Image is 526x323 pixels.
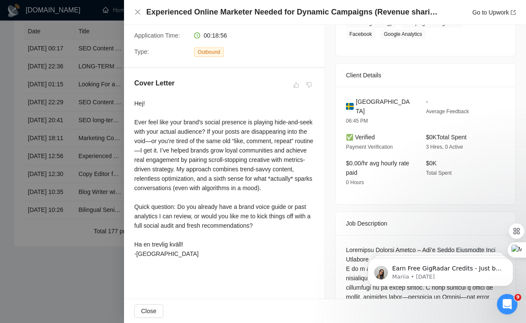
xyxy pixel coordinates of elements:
span: clock-circle [194,32,200,38]
div: Hej! Ever feel like your brand’s social presence is playing hide-and-seek with your actual audien... [134,99,314,258]
iframe: Intercom live chat [497,294,517,314]
span: ✅ Verified [346,134,375,141]
span: Close [141,306,157,316]
span: $0.00/hr avg hourly rate paid [346,160,409,176]
iframe: Intercom notifications message [355,240,526,300]
a: Go to Upworkexport [472,9,516,16]
span: Average Feedback [426,109,469,115]
span: [GEOGRAPHIC_DATA] [356,97,412,116]
span: 00:18:56 [204,32,227,39]
div: Client Details [346,64,505,87]
button: Close [134,304,163,318]
span: Payment Verification [346,144,393,150]
div: Job Description [346,212,505,235]
span: - [426,98,428,105]
span: 9 [514,294,521,301]
span: 0 Hours [346,179,364,185]
img: 🇸🇪 [346,102,354,111]
span: 06:45 PM [346,118,368,124]
span: close [134,9,141,15]
span: export [511,10,516,15]
h5: Cover Letter [134,78,174,88]
span: Total Spent [426,170,452,176]
span: 3 Hires, 0 Active [426,144,463,150]
h4: Experienced Online Marketer Needed for Dynamic Campaigns (Revenue sharing) [146,7,441,18]
button: Close [134,9,141,16]
span: Google Analytics [381,29,426,39]
span: Outbound [194,47,224,57]
span: Facebook [346,29,375,39]
span: Type: [134,48,149,55]
span: Application Time: [134,32,180,39]
span: $0K Total Spent [426,134,467,141]
span: $0K [426,160,437,167]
